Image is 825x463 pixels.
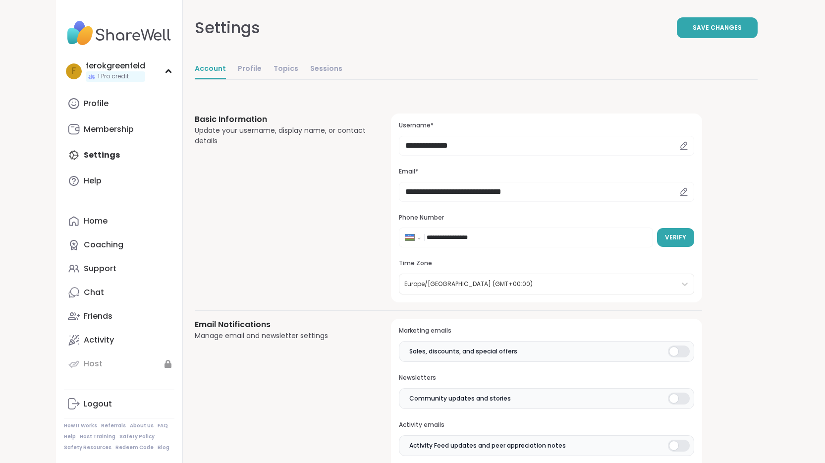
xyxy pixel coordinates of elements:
button: Verify [657,228,694,247]
a: Host Training [80,433,115,440]
a: Safety Resources [64,444,111,451]
span: Verify [665,233,686,242]
div: Activity [84,335,114,346]
div: Support [84,263,116,274]
a: Help [64,433,76,440]
img: ShareWell Nav Logo [64,16,174,51]
div: Membership [84,124,134,135]
div: Chat [84,287,104,298]
a: About Us [130,422,154,429]
div: Profile [84,98,109,109]
h3: Email Notifications [195,319,368,331]
div: Coaching [84,239,123,250]
span: Save Changes [693,23,742,32]
a: Host [64,352,174,376]
a: Topics [274,59,298,79]
div: Logout [84,399,112,409]
span: f [72,65,76,78]
button: Save Changes [677,17,758,38]
div: Friends [84,311,112,322]
div: ferokgreenfeld [86,60,145,71]
a: How It Works [64,422,97,429]
a: Activity [64,328,174,352]
a: Home [64,209,174,233]
a: Help [64,169,174,193]
a: Sessions [310,59,342,79]
h3: Marketing emails [399,327,694,335]
span: Sales, discounts, and special offers [409,347,517,356]
div: Home [84,216,108,227]
div: Host [84,358,103,369]
a: Logout [64,392,174,416]
h3: Time Zone [399,259,694,268]
a: Support [64,257,174,281]
div: Update your username, display name, or contact details [195,125,368,146]
a: Friends [64,304,174,328]
div: Manage email and newsletter settings [195,331,368,341]
span: 1 Pro credit [98,72,129,81]
h3: Email* [399,168,694,176]
a: Account [195,59,226,79]
div: Help [84,175,102,186]
h3: Activity emails [399,421,694,429]
a: Safety Policy [119,433,155,440]
span: Activity Feed updates and peer appreciation notes [409,441,566,450]
a: Blog [158,444,169,451]
a: Profile [64,92,174,116]
div: Settings [195,16,260,40]
h3: Phone Number [399,214,694,222]
h3: Username* [399,121,694,130]
a: Referrals [101,422,126,429]
a: Membership [64,117,174,141]
a: Profile [238,59,262,79]
h3: Basic Information [195,114,368,125]
span: Community updates and stories [409,394,511,403]
a: FAQ [158,422,168,429]
h3: Newsletters [399,374,694,382]
a: Coaching [64,233,174,257]
a: Redeem Code [115,444,154,451]
a: Chat [64,281,174,304]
